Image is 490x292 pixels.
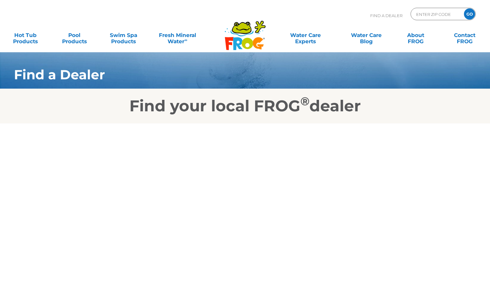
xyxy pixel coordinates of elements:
a: Fresh MineralWater∞ [154,29,201,41]
img: Frog Products Logo [221,12,269,50]
p: Find A Dealer [370,8,402,23]
a: Water CareExperts [274,29,336,41]
h1: Find a Dealer [14,67,437,82]
a: AboutFROG [397,29,435,41]
input: GO [464,8,475,20]
sup: ∞ [184,38,187,42]
a: PoolProducts [55,29,93,41]
a: Swim SpaProducts [105,29,143,41]
sup: ® [300,94,309,108]
h2: Find your local FROG dealer [5,97,485,115]
a: Water CareBlog [347,29,385,41]
a: ContactFROG [446,29,484,41]
a: Hot TubProducts [6,29,44,41]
